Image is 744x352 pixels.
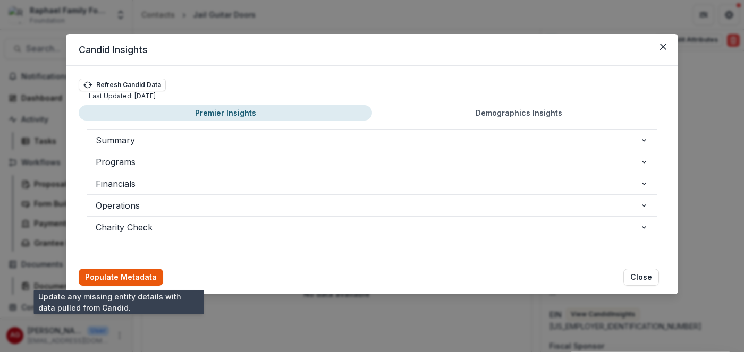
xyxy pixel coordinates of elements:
[66,34,678,66] header: Candid Insights
[623,269,659,286] button: Close
[89,91,156,101] p: Last Updated: [DATE]
[79,105,372,121] button: Premier Insights
[96,177,640,190] span: Financials
[96,134,640,147] span: Summary
[79,269,163,286] button: Populate Metadata
[655,38,672,55] button: Close
[87,173,657,194] button: Financials
[87,130,657,151] button: Summary
[87,195,657,216] button: Operations
[372,105,665,121] button: Demographics Insights
[87,151,657,173] button: Programs
[96,156,640,168] span: Programs
[96,199,640,212] span: Operations
[79,79,166,91] button: Refresh Candid Data
[96,221,640,234] span: Charity Check
[87,217,657,238] button: Charity Check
